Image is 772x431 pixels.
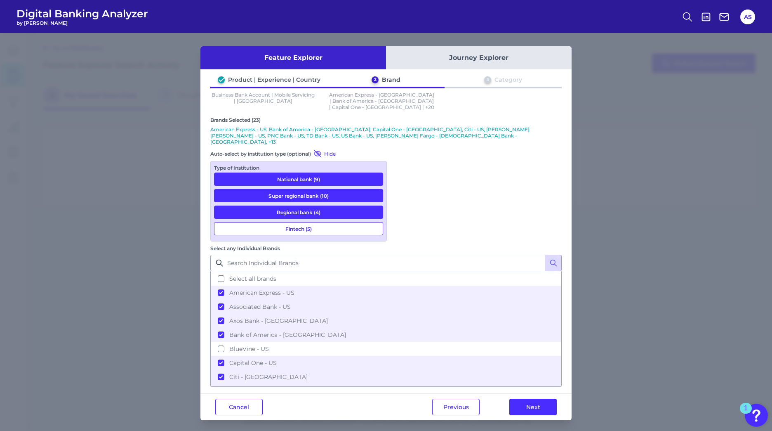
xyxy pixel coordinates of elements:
button: Regional bank (4) [214,206,383,219]
button: Citi - [GEOGRAPHIC_DATA] [211,370,561,384]
span: Select all brands [229,275,276,282]
div: Auto-select by institution type (optional) [210,149,387,158]
span: Bank of America - [GEOGRAPHIC_DATA] [229,331,346,339]
button: Bank of America - [GEOGRAPHIC_DATA] [211,328,561,342]
div: Category [494,76,522,83]
button: Cancel [215,399,263,415]
button: Previous [432,399,480,415]
button: Capital One - US [211,356,561,370]
span: Citi - [GEOGRAPHIC_DATA] [229,373,308,381]
button: National bank (9) [214,173,383,186]
button: Hide [311,149,336,158]
button: Feature Explorer [200,46,386,69]
span: American Express - US [229,289,294,296]
p: American Express - US, Bank of America - [GEOGRAPHIC_DATA], Capital One - [GEOGRAPHIC_DATA], Citi... [210,126,562,145]
button: AS [740,9,755,24]
input: Search Individual Brands [210,255,562,271]
button: Fintech (5) [214,222,383,235]
div: 1 [744,408,748,419]
span: BlueVine - US [229,345,269,353]
button: Associated Bank - US [211,300,561,314]
button: Axos Bank - [GEOGRAPHIC_DATA] [211,314,561,328]
div: 2 [372,76,379,83]
span: by [PERSON_NAME] [16,20,148,26]
p: Business Bank Account | Mobile Servicing | [GEOGRAPHIC_DATA] [210,92,316,110]
div: Type of Institution [214,165,383,171]
span: Digital Banking Analyzer [16,7,148,20]
span: Associated Bank - US [229,303,291,310]
button: Citizens Bank - [GEOGRAPHIC_DATA] [211,384,561,398]
label: Select any Individual Brands [210,245,280,251]
div: Brand [382,76,400,83]
button: Super regional bank (10) [214,189,383,202]
div: Brands Selected (23) [210,117,562,123]
button: BlueVine - US [211,342,561,356]
button: American Express - US [211,286,561,300]
button: Journey Explorer [386,46,572,69]
div: 3 [484,76,491,83]
button: Next [509,399,557,415]
button: Open Resource Center, 1 new notification [745,404,768,427]
span: Axos Bank - [GEOGRAPHIC_DATA] [229,317,328,324]
span: Capital One - US [229,359,277,367]
div: Product | Experience | Country [228,76,320,83]
button: Select all brands [211,272,561,286]
p: American Express - [GEOGRAPHIC_DATA] | Bank of America - [GEOGRAPHIC_DATA] | Capital One - [GEOGR... [329,92,435,110]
